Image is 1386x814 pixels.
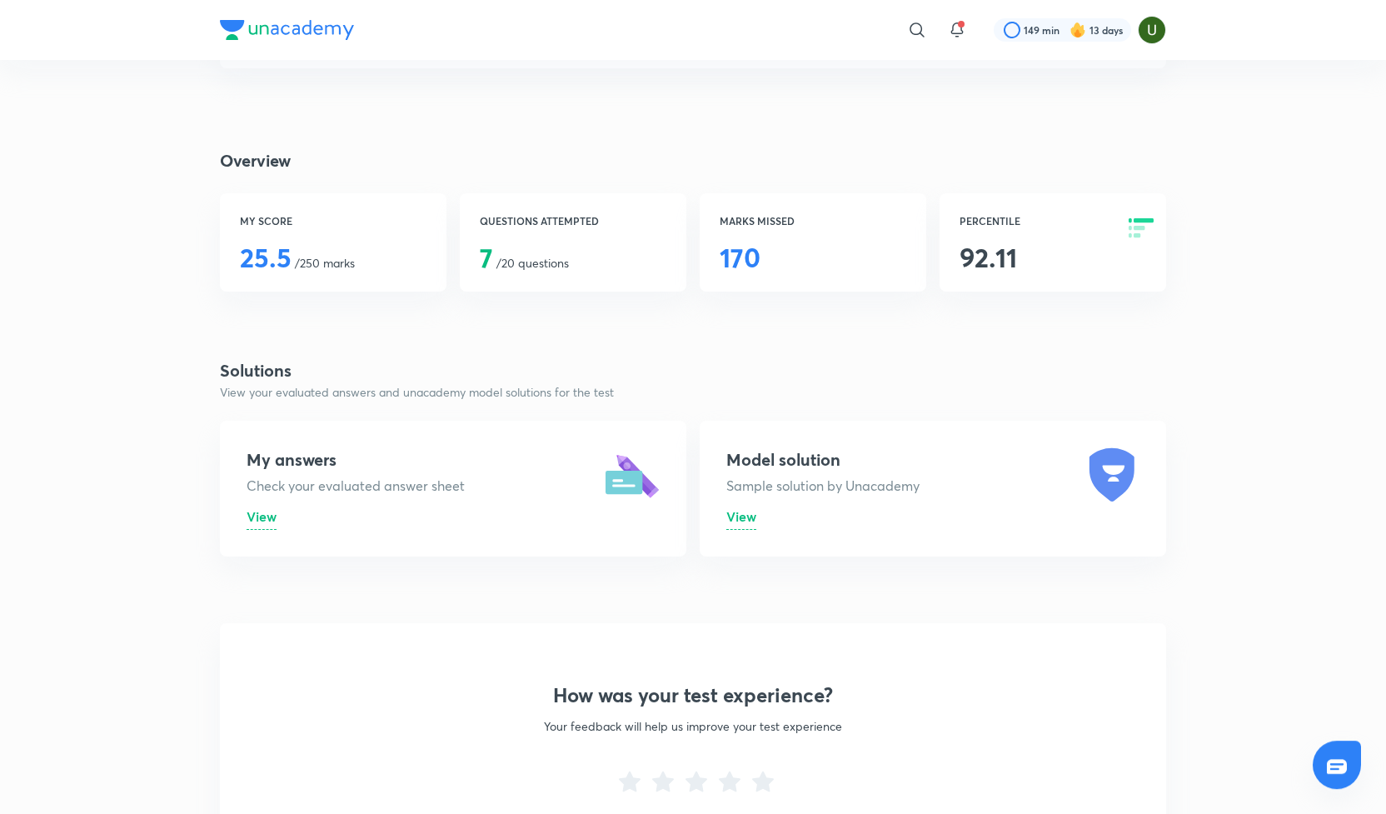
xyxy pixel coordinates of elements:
[1085,447,1139,502] img: model solution
[726,509,756,530] a: View
[247,447,465,472] h4: My answers
[247,509,277,530] a: View
[240,213,426,228] h6: MY SCORE
[1126,213,1156,243] img: PERCENTILE
[606,447,660,502] img: my answers
[726,447,920,472] h4: Model solution
[960,213,1146,228] h6: PERCENTILE
[720,239,760,275] span: 170
[726,476,920,496] p: Sample solution by Unacademy
[280,717,1106,735] p: Your feedback will help us improve your test experience
[280,683,1106,707] h3: How was your test experience?
[220,383,1166,401] p: View your evaluated answers and unacademy model solutions for the test
[247,507,277,525] span: View
[240,255,355,271] span: /250 marks
[960,239,1017,275] span: 92.11
[720,213,906,228] h6: MARKS MISSED
[1069,22,1086,38] img: streak
[480,255,569,271] span: /20 questions
[220,20,354,40] img: Company Logo
[247,476,465,496] p: Check your evaluated answer sheet
[726,507,756,525] span: View
[480,213,666,228] h6: QUESTIONS ATTEMPTED
[480,239,493,275] span: 7
[1138,16,1166,44] img: Aishwary Kumar
[220,358,1166,383] h4: Solutions
[220,148,1166,173] h4: Overview
[240,239,292,275] span: 25.5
